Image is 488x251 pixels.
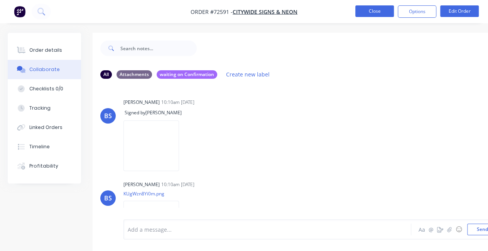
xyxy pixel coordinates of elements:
button: Create new label [222,69,274,80]
a: Citywide Signs & Neon [233,8,297,15]
div: [PERSON_NAME] [123,99,160,106]
button: Options [398,5,436,18]
div: Profitability [29,163,58,170]
button: Edit Order [440,5,479,17]
span: Order #72591 - [191,8,233,15]
button: Close [355,5,394,17]
div: BS [104,193,112,203]
div: All [100,70,112,79]
div: waiting on Confirmation [157,70,217,79]
button: Checklists 0/0 [8,79,81,98]
div: 10:10am [DATE] [161,99,194,106]
button: ☺ [454,225,463,234]
button: @ [426,225,436,234]
button: Collaborate [8,60,81,79]
button: Profitability [8,156,81,176]
div: Attachments [117,70,152,79]
div: Tracking [29,105,51,112]
p: KUgWzn8Yi0m.png [123,190,187,197]
button: Tracking [8,98,81,118]
div: Checklists 0/0 [29,85,63,92]
button: Aa [417,225,426,234]
div: Order details [29,47,62,54]
input: Search notes... [120,41,197,56]
div: Collaborate [29,66,60,73]
span: Signed by [PERSON_NAME] [123,109,183,116]
div: Timeline [29,143,50,150]
div: Linked Orders [29,124,62,131]
button: Timeline [8,137,81,156]
div: [PERSON_NAME] [123,181,160,188]
img: Factory [14,6,25,17]
button: Linked Orders [8,118,81,137]
button: Order details [8,41,81,60]
div: 10:10am [DATE] [161,181,194,188]
div: BS [104,111,112,120]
